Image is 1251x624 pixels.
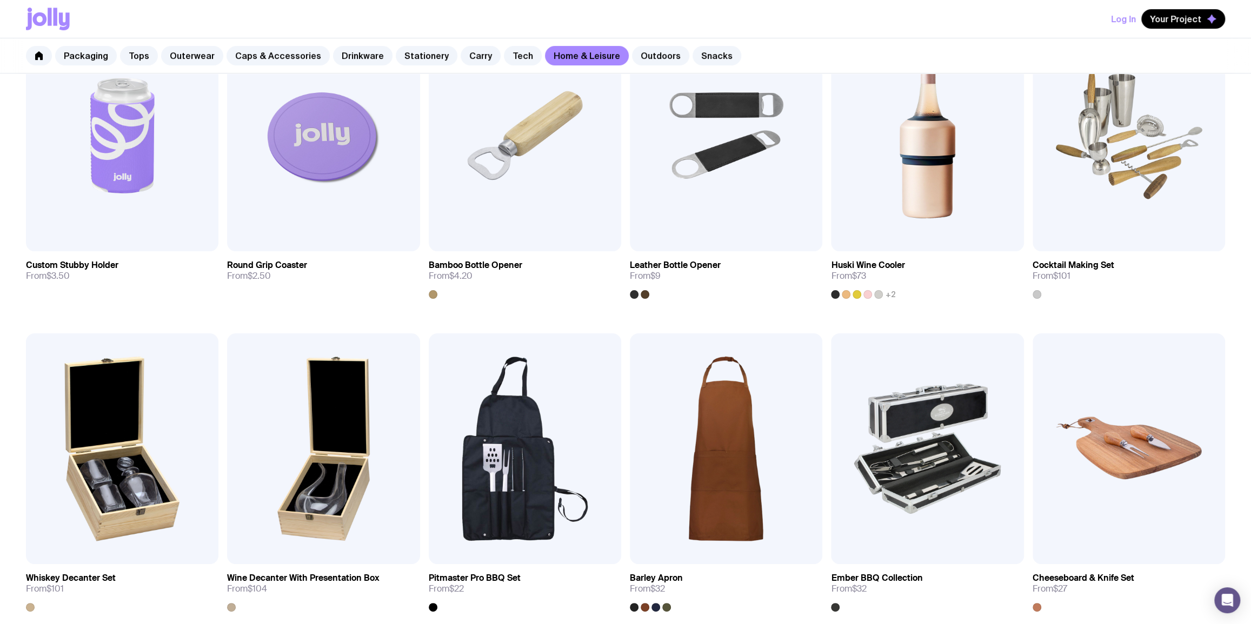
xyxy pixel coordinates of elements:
span: $3.50 [46,270,70,281]
h3: Bamboo Bottle Opener [429,260,522,271]
a: Snacks [693,46,741,65]
a: Home & Leisure [545,46,629,65]
span: $22 [449,583,464,594]
span: From [26,271,70,281]
span: $101 [46,583,64,594]
a: Cocktail Making SetFrom$101 [1033,251,1225,299]
a: Wine Decanter With Presentation BoxFrom$104 [227,564,420,612]
h3: Ember BBQ Collection [831,573,922,583]
a: Drinkware [333,46,392,65]
a: Custom Stubby HolderFrom$3.50 [26,251,218,290]
a: Huski Wine CoolerFrom$73+2 [831,251,1023,299]
h3: Cheeseboard & Knife Set [1033,573,1134,583]
span: $104 [248,583,267,594]
span: $4.20 [449,270,473,281]
span: $27 [1053,583,1067,594]
span: From [831,271,866,281]
a: Ember BBQ CollectionFrom$32 [831,564,1023,612]
a: Caps & Accessories [227,46,330,65]
span: From [429,271,473,281]
a: Carry [461,46,501,65]
span: $73 [851,270,866,281]
span: From [1033,271,1070,281]
h3: Cocktail Making Set [1033,260,1114,271]
a: Tech [504,46,542,65]
span: From [1033,583,1067,594]
a: Leather Bottle OpenerFrom$9 [630,251,822,299]
h3: Pitmaster Pro BBQ Set [429,573,521,583]
h3: Whiskey Decanter Set [26,573,116,583]
span: From [429,583,464,594]
a: Stationery [396,46,457,65]
span: From [26,583,64,594]
a: Barley ApronFrom$32 [630,564,822,612]
span: $9 [650,270,661,281]
button: Log In [1111,9,1136,29]
div: Open Intercom Messenger [1214,587,1240,613]
span: From [630,271,661,281]
button: Your Project [1141,9,1225,29]
span: From [630,583,665,594]
a: Pitmaster Pro BBQ SetFrom$22 [429,564,621,612]
a: Round Grip CoasterFrom$2.50 [227,251,420,290]
a: Tops [120,46,158,65]
a: Cheeseboard & Knife SetFrom$27 [1033,564,1225,612]
span: $32 [650,583,665,594]
span: From [831,583,866,594]
h3: Wine Decanter With Presentation Box [227,573,380,583]
h3: Huski Wine Cooler [831,260,904,271]
span: Your Project [1150,14,1201,24]
h3: Custom Stubby Holder [26,260,118,271]
span: From [227,583,267,594]
h3: Barley Apron [630,573,683,583]
span: +2 [885,290,895,299]
a: Outerwear [161,46,223,65]
span: From [227,271,271,281]
a: Whiskey Decanter SetFrom$101 [26,564,218,612]
a: Packaging [55,46,117,65]
span: $101 [1053,270,1070,281]
h3: Leather Bottle Opener [630,260,721,271]
h3: Round Grip Coaster [227,260,307,271]
span: $32 [851,583,866,594]
a: Bamboo Bottle OpenerFrom$4.20 [429,251,621,299]
a: Outdoors [632,46,689,65]
span: $2.50 [248,270,271,281]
